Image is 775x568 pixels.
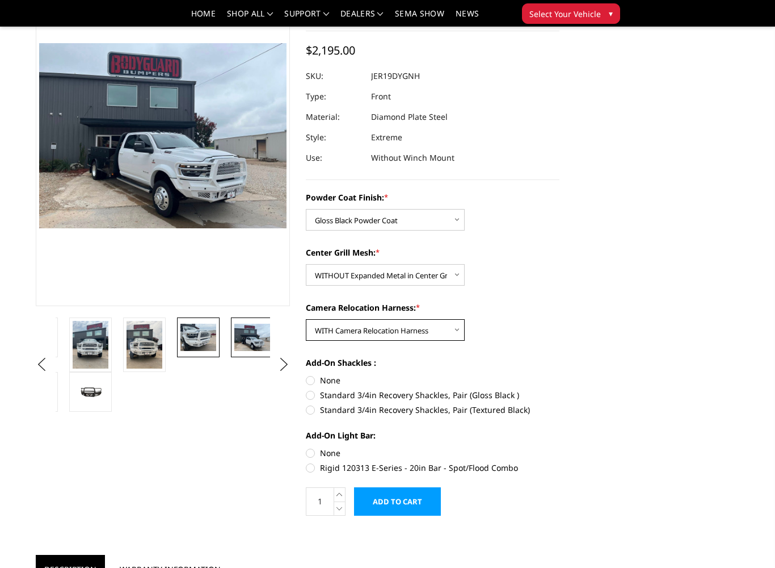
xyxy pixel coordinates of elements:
[127,321,162,369] img: 2019-2025 Ram 4500-5500 - FT Series - Extreme Front Bumper
[73,321,108,369] img: 2019-2025 Ram 4500-5500 - FT Series - Extreme Front Bumper
[191,10,216,26] a: Home
[306,374,560,386] label: None
[306,389,560,401] label: Standard 3/4in Recovery Shackles, Pair (Gloss Black )
[306,447,560,459] label: None
[73,383,108,400] img: 2019-2025 Ram 4500-5500 - FT Series - Extreme Front Bumper
[306,404,560,416] label: Standard 3/4in Recovery Shackles, Pair (Textured Black)
[354,487,441,516] input: Add to Cart
[275,356,292,373] button: Next
[33,356,50,373] button: Previous
[180,324,216,350] img: 2019-2025 Ram 4500-5500 - FT Series - Extreme Front Bumper
[395,10,444,26] a: SEMA Show
[306,43,355,58] span: $2,195.00
[306,127,363,148] dt: Style:
[371,86,391,107] dd: Front
[609,7,613,19] span: ▾
[371,107,448,127] dd: Diamond Plate Steel
[306,191,560,203] label: Powder Coat Finish:
[522,3,620,24] button: Select Your Vehicle
[529,8,601,20] span: Select Your Vehicle
[371,127,402,148] dd: Extreme
[306,66,363,86] dt: SKU:
[306,429,560,441] label: Add-On Light Bar:
[306,357,560,369] label: Add-On Shackles :
[306,107,363,127] dt: Material:
[340,10,384,26] a: Dealers
[306,302,560,314] label: Camera Relocation Harness:
[371,148,454,168] dd: Without Winch Mount
[284,10,329,26] a: Support
[227,10,273,26] a: shop all
[456,10,479,26] a: News
[306,148,363,168] dt: Use:
[306,247,560,258] label: Center Grill Mesh:
[306,86,363,107] dt: Type:
[306,462,560,474] label: Rigid 120313 E-Series - 20in Bar - Spot/Flood Combo
[234,324,270,350] img: 2019-2025 Ram 4500-5500 - FT Series - Extreme Front Bumper
[371,66,420,86] dd: JER19DYGNH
